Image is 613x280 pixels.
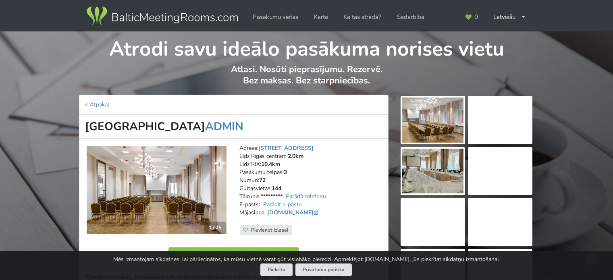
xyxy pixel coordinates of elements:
strong: 3 [284,168,287,176]
img: Hestia Hotel Draugi | Rīga | Pasākumu vieta - galerijas bilde [402,199,463,245]
img: Hestia Hotel Draugi | Rīga | Pasākumu vieta - galerijas bilde [402,149,463,194]
img: Baltic Meeting Rooms [85,5,239,27]
a: Parādīt e-pastu [263,201,302,208]
address: Adrese: Līdz Rīgas centram: Līdz RIX: Pasākumu telpas: Numuri: Gultasvietas: Tālrunis: E-pasts: M... [239,144,382,225]
img: Viesnīca | Rīga | Hestia Hotel Draugi [87,146,226,234]
a: Pasākumu vietas [247,9,304,25]
a: Privātuma politika [295,263,352,276]
img: Hestia Hotel Draugi | Rīga | Pasākumu vieta - galerijas bilde [470,97,531,143]
strong: 144 [272,185,281,192]
span: Pievienot izlasei [251,227,288,233]
strong: 72 [259,176,266,184]
div: 1 / 25 [204,222,226,234]
strong: 2.0km [288,152,303,160]
a: Kā tas strādā? [338,9,387,25]
h1: Atrodi savu ideālo pasākuma norises vietu [79,31,534,62]
h1: [GEOGRAPHIC_DATA] [79,115,389,139]
a: Viesnīca | Rīga | Hestia Hotel Draugi 1 / 25 [87,146,226,234]
a: < Atpakaļ [85,101,109,108]
img: Hestia Hotel Draugi | Rīga | Pasākumu vieta - galerijas bilde [402,97,463,143]
strong: 10.4km [261,160,280,168]
p: Atlasi. Nosūti pieprasījumu. Rezervē. Bez maksas. Bez starpniecības. [79,64,534,95]
a: Karte [308,9,334,25]
img: Hestia Hotel Draugi | Rīga | Pasākumu vieta - galerijas bilde [470,149,531,194]
a: Parādīt telefonu [286,193,326,200]
button: Piekrītu [260,263,293,276]
a: ADMIN [205,119,243,134]
div: Latviešu [488,9,532,25]
a: Sadarbība [391,9,430,25]
span: 0 [474,14,478,20]
a: [DOMAIN_NAME] [267,209,320,216]
button: Nosūtīt pieprasījumu "Hestia Hotel Draugi" [168,247,299,262]
a: [STREET_ADDRESS] [258,144,314,152]
img: Hestia Hotel Draugi | Rīga | Pasākumu vieta - galerijas bilde [470,199,531,245]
